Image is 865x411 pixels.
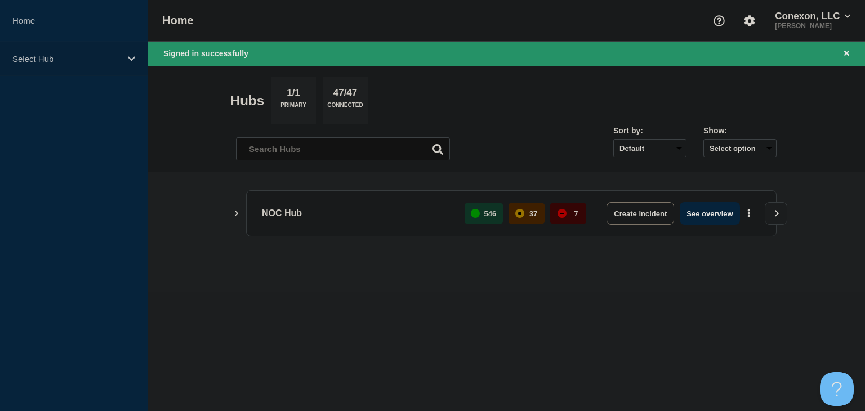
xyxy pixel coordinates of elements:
[329,87,362,102] p: 47/47
[840,47,854,60] button: Close banner
[234,209,239,218] button: Show Connected Hubs
[484,209,497,218] p: 546
[607,202,674,225] button: Create incident
[236,137,450,160] input: Search Hubs
[558,209,567,218] div: down
[773,11,853,22] button: Conexon, LLC
[773,22,853,30] p: [PERSON_NAME]
[230,93,264,109] h2: Hubs
[765,202,787,225] button: View
[471,209,480,218] div: up
[613,139,686,157] select: Sort by
[515,209,524,218] div: affected
[529,209,537,218] p: 37
[738,9,761,33] button: Account settings
[574,209,578,218] p: 7
[613,126,686,135] div: Sort by:
[703,139,777,157] button: Select option
[707,9,731,33] button: Support
[12,54,121,64] p: Select Hub
[262,202,452,225] p: NOC Hub
[280,102,306,114] p: Primary
[680,202,739,225] button: See overview
[163,49,248,58] span: Signed in successfully
[742,203,756,224] button: More actions
[703,126,777,135] div: Show:
[283,87,305,102] p: 1/1
[820,372,854,406] iframe: Help Scout Beacon - Open
[162,14,194,27] h1: Home
[327,102,363,114] p: Connected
